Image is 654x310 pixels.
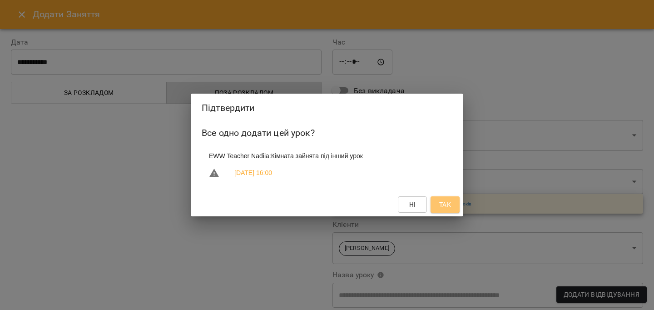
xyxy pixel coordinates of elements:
[202,101,452,115] h2: Підтвердити
[234,168,272,177] a: [DATE] 16:00
[398,196,427,213] button: Ні
[202,148,452,164] li: EWW Teacher Nadiia : Кімната зайнята під інший урок
[431,196,460,213] button: Так
[202,126,452,140] h6: Все одно додати цей урок?
[439,199,451,210] span: Так
[409,199,416,210] span: Ні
